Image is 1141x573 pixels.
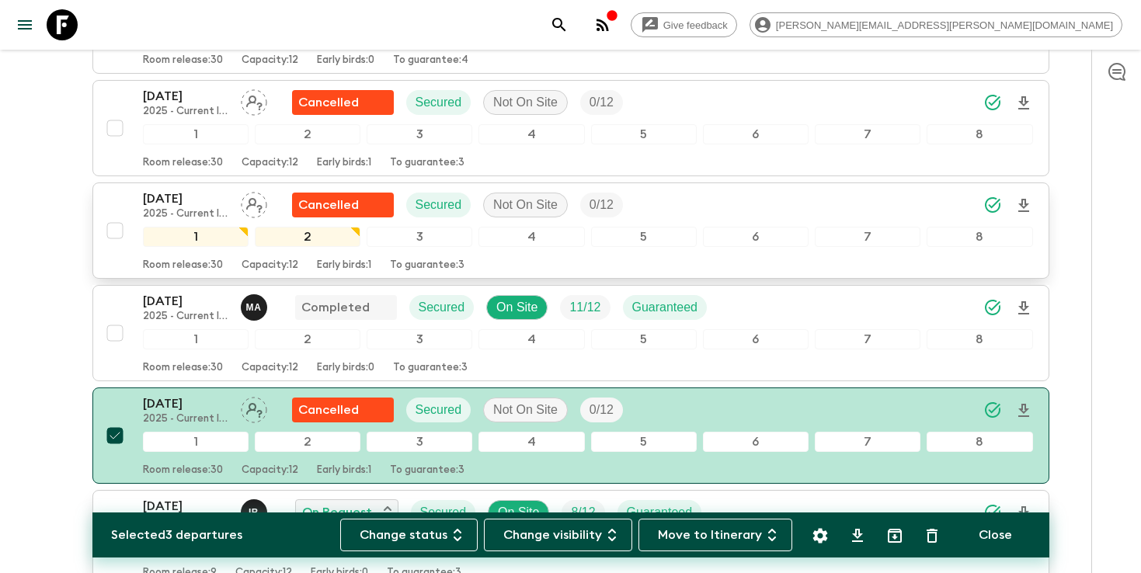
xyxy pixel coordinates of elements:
div: 8 [927,432,1032,452]
div: 2 [255,432,360,452]
p: Capacity: 12 [242,157,298,169]
svg: Synced Successfully [983,196,1002,214]
svg: Synced Successfully [983,93,1002,112]
button: Archive (Completed, Cancelled or Unsynced Departures only) [879,520,910,551]
div: Secured [411,500,476,525]
div: 7 [815,329,920,349]
p: 0 / 12 [590,401,614,419]
a: Give feedback [631,12,737,37]
p: [DATE] [143,189,228,208]
p: Capacity: 12 [242,464,298,477]
button: [DATE]2025 - Current ItineraryAssign pack leaderFlash Pack cancellationSecuredNot On SiteTrip Fil... [92,80,1049,176]
svg: Download Onboarding [1014,196,1033,215]
button: IB [241,499,270,526]
p: Capacity: 12 [242,54,298,67]
p: [DATE] [143,292,228,311]
div: 5 [591,124,697,144]
div: 4 [478,432,584,452]
svg: Synced Successfully [983,401,1002,419]
p: Cancelled [298,401,359,419]
div: Secured [406,398,471,422]
div: Flash Pack cancellation [292,90,394,115]
svg: Download Onboarding [1014,504,1033,523]
div: 5 [591,432,697,452]
p: 2025 - Current Itinerary [143,311,228,323]
button: [DATE]2025 - Current ItineraryMargareta Andrea VrkljanCompletedSecuredOn SiteTrip FillGuaranteed1... [92,285,1049,381]
div: Flash Pack cancellation [292,398,394,422]
div: 1 [143,432,249,452]
div: 7 [815,432,920,452]
p: 0 / 12 [590,93,614,112]
p: On Site [498,503,539,522]
p: To guarantee: 4 [393,54,468,67]
div: 8 [927,329,1032,349]
p: Capacity: 12 [242,259,298,272]
p: To guarantee: 3 [390,157,464,169]
p: Room release: 30 [143,259,223,272]
p: [DATE] [143,497,228,516]
p: To guarantee: 3 [390,464,464,477]
button: [DATE]2025 - Current ItineraryAssign pack leaderFlash Pack cancellationSecuredNot On SiteTrip Fil... [92,182,1049,279]
svg: Download Onboarding [1014,94,1033,113]
div: 1 [143,329,249,349]
div: 6 [703,329,809,349]
p: Early birds: 1 [317,259,371,272]
div: Not On Site [483,193,568,217]
span: Give feedback [655,19,736,31]
button: search adventures [544,9,575,40]
p: Early birds: 0 [317,54,374,67]
div: 2 [255,329,360,349]
button: Settings [805,520,836,551]
p: Cancelled [298,196,359,214]
p: Completed [301,298,370,317]
span: [PERSON_NAME][EMAIL_ADDRESS][PERSON_NAME][DOMAIN_NAME] [767,19,1122,31]
p: Room release: 30 [143,54,223,67]
div: 3 [367,432,472,452]
div: Not On Site [483,398,568,422]
p: Secured [416,401,462,419]
svg: Download Onboarding [1014,299,1033,318]
div: Not On Site [483,90,568,115]
span: Margareta Andrea Vrkljan [241,299,270,311]
div: 4 [478,124,584,144]
div: 5 [591,329,697,349]
button: Change status [340,519,478,551]
button: Move to Itinerary [638,519,792,551]
p: I B [249,506,259,519]
div: On Site [488,500,549,525]
p: Selected 3 departures [111,526,242,544]
p: Guaranteed [632,298,698,317]
svg: Synced Successfully [983,298,1002,317]
div: Trip Fill [560,295,610,320]
p: 2025 - Current Itinerary [143,208,228,221]
div: 1 [143,124,249,144]
p: Guaranteed [627,503,693,522]
div: 7 [815,227,920,247]
button: [DATE]2025 - Current ItineraryAssign pack leaderFlash Pack cancellationSecuredNot On SiteTrip Fil... [92,387,1049,484]
button: menu [9,9,40,40]
p: Room release: 30 [143,157,223,169]
div: On Site [486,295,548,320]
span: Assign pack leader [241,196,267,209]
p: 2025 - Current Itinerary [143,106,228,118]
span: Ivica Burić [241,504,270,516]
p: To guarantee: 3 [393,362,468,374]
span: Assign pack leader [241,94,267,106]
p: Not On Site [493,93,558,112]
div: 2 [255,227,360,247]
p: [DATE] [143,87,228,106]
svg: Download Onboarding [1014,401,1033,420]
p: Secured [419,298,465,317]
div: 6 [703,124,809,144]
button: Close [960,519,1031,551]
div: 8 [927,124,1032,144]
p: Early birds: 1 [317,464,371,477]
p: [DATE] [143,394,228,413]
p: Room release: 30 [143,362,223,374]
div: Trip Fill [580,90,623,115]
div: 2 [255,124,360,144]
p: Early birds: 0 [317,362,374,374]
div: Flash Pack cancellation [292,193,394,217]
div: 6 [703,227,809,247]
button: Delete [917,520,948,551]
